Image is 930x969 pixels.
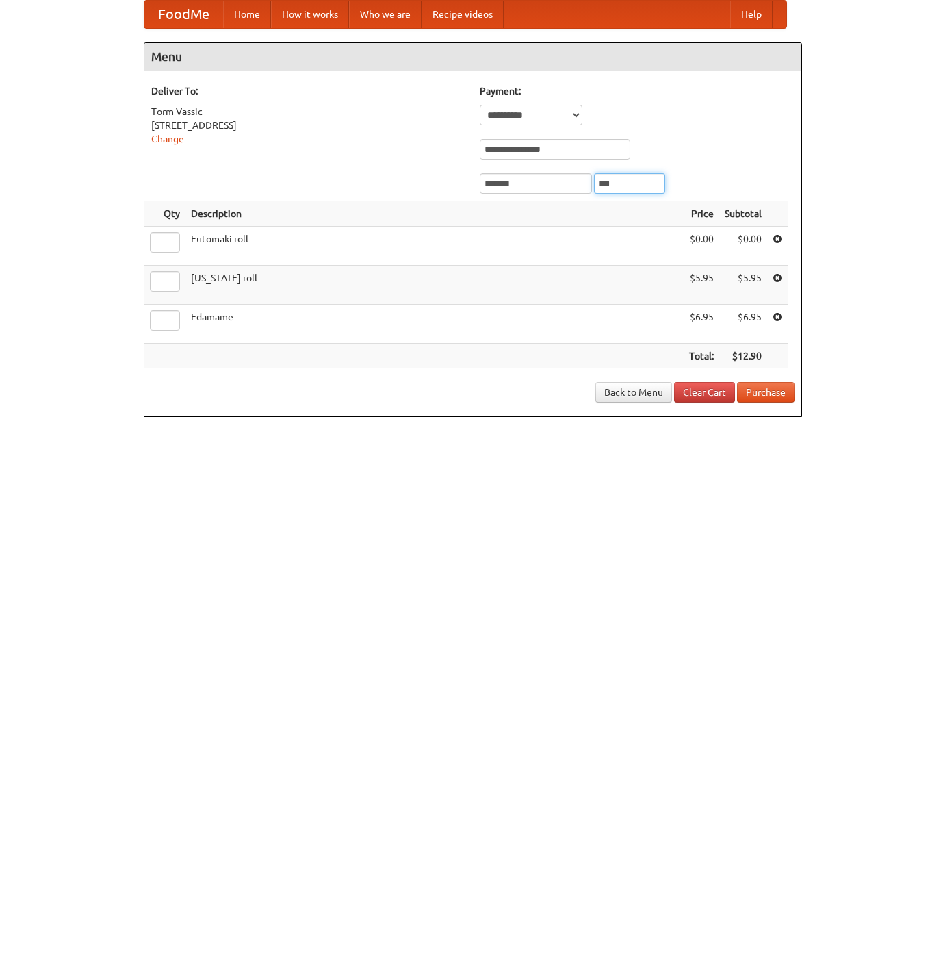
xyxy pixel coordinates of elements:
th: Qty [144,201,185,227]
th: Subtotal [719,201,767,227]
td: $5.95 [719,266,767,305]
td: $0.00 [719,227,767,266]
a: Back to Menu [595,382,672,403]
th: Total: [684,344,719,369]
h5: Payment: [480,84,795,98]
a: Home [223,1,271,28]
div: [STREET_ADDRESS] [151,118,466,132]
td: Edamame [185,305,684,344]
a: Change [151,134,184,144]
a: Clear Cart [674,382,735,403]
a: How it works [271,1,349,28]
a: FoodMe [144,1,223,28]
td: Futomaki roll [185,227,684,266]
th: Price [684,201,719,227]
div: Torm Vassic [151,105,466,118]
h5: Deliver To: [151,84,466,98]
th: Description [185,201,684,227]
td: $6.95 [719,305,767,344]
td: [US_STATE] roll [185,266,684,305]
td: $6.95 [684,305,719,344]
h4: Menu [144,43,801,71]
th: $12.90 [719,344,767,369]
button: Purchase [737,382,795,403]
td: $0.00 [684,227,719,266]
a: Who we are [349,1,422,28]
td: $5.95 [684,266,719,305]
a: Help [730,1,773,28]
a: Recipe videos [422,1,504,28]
